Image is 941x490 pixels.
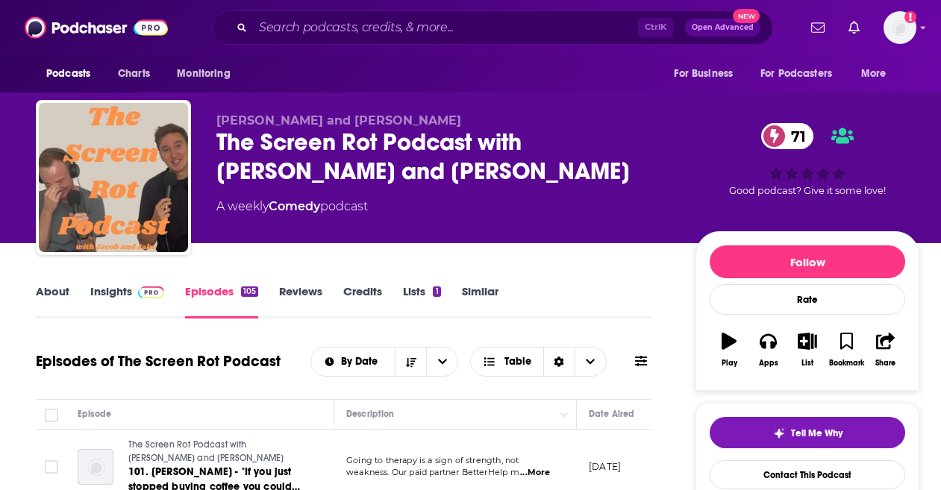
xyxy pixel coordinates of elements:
[760,63,832,84] span: For Podcasters
[108,60,159,88] a: Charts
[722,359,737,368] div: Play
[773,427,785,439] img: tell me why sparkle
[433,286,440,297] div: 1
[403,284,440,318] a: Lists1
[791,427,842,439] span: Tell Me Why
[78,405,111,423] div: Episode
[504,356,531,367] span: Table
[729,185,886,196] span: Good podcast? Give it some love!
[118,63,150,84] span: Charts
[884,11,916,44] img: User Profile
[827,323,866,377] button: Bookmark
[45,460,58,474] span: Toggle select row
[128,439,307,465] a: The Screen Rot Podcast with [PERSON_NAME] and [PERSON_NAME]
[884,11,916,44] button: Show profile menu
[663,60,751,88] button: open menu
[341,356,383,367] span: By Date
[589,405,634,423] div: Date Aired
[759,359,778,368] div: Apps
[46,63,90,84] span: Podcasts
[829,359,864,368] div: Bookmark
[904,11,916,23] svg: Add a profile image
[25,13,168,42] img: Podchaser - Follow, Share and Rate Podcasts
[866,323,905,377] button: Share
[692,24,754,31] span: Open Advanced
[543,348,575,376] div: Sort Direction
[748,323,787,377] button: Apps
[36,284,69,318] a: About
[346,455,519,465] span: Going to therapy is a sign of strength, not
[685,19,760,37] button: Open AdvancedNew
[177,63,230,84] span: Monitoring
[269,199,320,213] a: Comedy
[589,460,621,473] p: [DATE]
[710,323,748,377] button: Play
[842,15,866,40] a: Show notifications dropdown
[710,417,905,448] button: tell me why sparkleTell Me Why
[710,284,905,315] div: Rate
[751,60,854,88] button: open menu
[138,286,164,298] img: Podchaser Pro
[776,123,813,149] span: 71
[788,323,827,377] button: List
[733,9,760,23] span: New
[761,123,813,149] a: 71
[395,348,426,376] button: Sort Direction
[128,439,284,463] span: The Screen Rot Podcast with [PERSON_NAME] and [PERSON_NAME]
[185,284,258,318] a: Episodes105
[343,284,382,318] a: Credits
[90,284,164,318] a: InsightsPodchaser Pro
[470,347,607,377] button: Choose View
[36,60,110,88] button: open menu
[346,405,394,423] div: Description
[674,63,733,84] span: For Business
[805,15,831,40] a: Show notifications dropdown
[346,467,519,477] span: weakness. Our paid partner BetterHelp m
[884,11,916,44] span: Logged in as Naomiumusic
[462,284,498,318] a: Similar
[212,10,773,45] div: Search podcasts, credits, & more...
[710,460,905,489] a: Contact This Podcast
[426,348,457,376] button: open menu
[279,284,322,318] a: Reviews
[861,63,887,84] span: More
[520,467,550,479] span: ...More
[311,356,396,367] button: open menu
[216,113,461,128] span: [PERSON_NAME] and [PERSON_NAME]
[253,16,638,40] input: Search podcasts, credits, & more...
[166,60,249,88] button: open menu
[39,103,188,252] img: The Screen Rot Podcast with Jacob and Jake
[36,352,281,371] h1: Episodes of The Screen Rot Podcast
[638,18,673,37] span: Ctrl K
[851,60,905,88] button: open menu
[695,113,919,206] div: 71Good podcast? Give it some love!
[710,245,905,278] button: Follow
[241,286,258,297] div: 105
[801,359,813,368] div: List
[555,406,573,424] button: Column Actions
[216,198,368,216] div: A weekly podcast
[875,359,895,368] div: Share
[310,347,459,377] h2: Choose List sort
